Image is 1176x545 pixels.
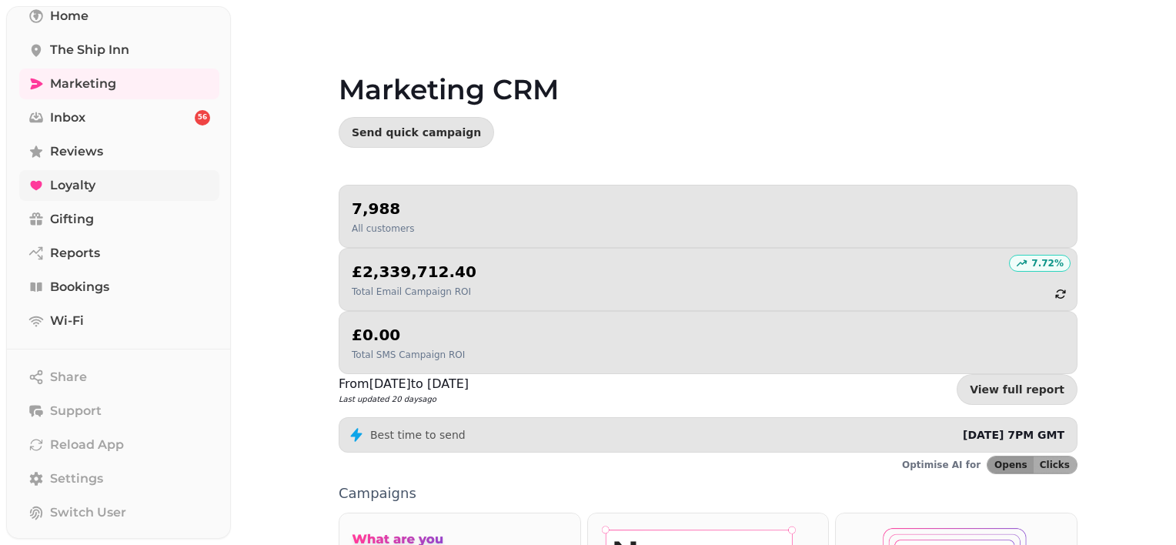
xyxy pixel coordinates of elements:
[50,503,126,522] span: Switch User
[339,393,469,405] p: Last updated 20 days ago
[339,375,469,393] p: From [DATE] to [DATE]
[1034,456,1077,473] button: Clicks
[1031,257,1064,269] p: 7.72 %
[352,127,481,138] span: Send quick campaign
[352,349,465,361] p: Total SMS Campaign ROI
[994,460,1027,470] span: Opens
[19,497,219,528] button: Switch User
[19,306,219,336] a: Wi-Fi
[19,170,219,201] a: Loyalty
[19,102,219,133] a: Inbox56
[19,463,219,494] a: Settings
[19,272,219,303] a: Bookings
[902,459,981,471] p: Optimise AI for
[352,222,414,235] p: All customers
[50,402,102,420] span: Support
[957,374,1077,405] a: View full report
[339,117,494,148] button: Send quick campaign
[370,427,466,443] p: Best time to send
[50,75,116,93] span: Marketing
[50,312,84,330] span: Wi-Fi
[352,261,476,283] h2: £2,339,712.40
[339,486,1077,500] p: Campaigns
[19,35,219,65] a: The Ship Inn
[50,368,87,386] span: Share
[987,456,1034,473] button: Opens
[50,142,103,161] span: Reviews
[50,7,89,25] span: Home
[50,470,103,488] span: Settings
[19,430,219,460] button: Reload App
[339,37,1077,105] h1: Marketing CRM
[19,238,219,269] a: Reports
[50,210,94,229] span: Gifting
[198,112,208,123] span: 56
[19,396,219,426] button: Support
[50,176,95,195] span: Loyalty
[19,1,219,32] a: Home
[50,278,109,296] span: Bookings
[352,286,476,298] p: Total Email Campaign ROI
[1047,281,1074,307] button: refresh
[963,429,1064,441] span: [DATE] 7PM GMT
[352,324,465,346] h2: £0.00
[50,436,124,454] span: Reload App
[352,198,414,219] h2: 7,988
[19,204,219,235] a: Gifting
[50,244,100,262] span: Reports
[50,109,85,127] span: Inbox
[19,362,219,393] button: Share
[19,69,219,99] a: Marketing
[1040,460,1070,470] span: Clicks
[19,136,219,167] a: Reviews
[50,41,129,59] span: The Ship Inn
